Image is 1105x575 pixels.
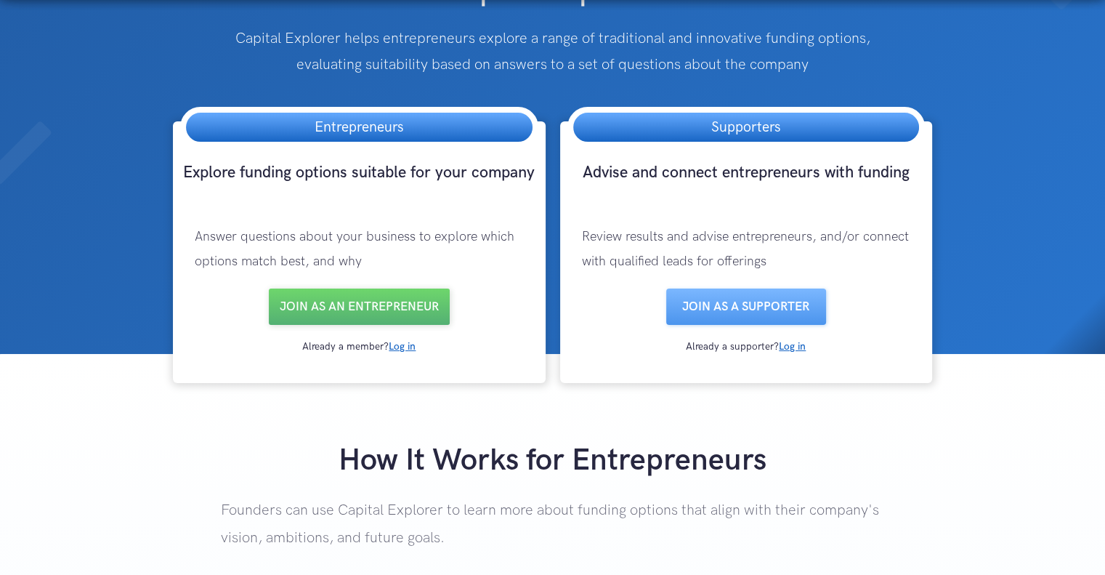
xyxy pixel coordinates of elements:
p: Review results and advise entrepreneurs, and/or connect with qualified leads for offerings [567,210,925,289]
a: Join as an entrepreneur [269,289,450,325]
a: Join as a SUPPORTER [666,289,826,325]
strong: How It Works for Entrepreneurs [339,442,766,479]
p: Answer questions about your business to explore which options match best, and why [180,210,538,289]
div: Already a member? [180,339,538,354]
h3: Explore funding options suitable for your company [180,162,538,210]
p: Capital Explorer helps entrepreneurs explore a range of traditional and innovative funding option... [221,25,884,78]
h3: Advise and connect entrepreneurs with funding [567,162,925,210]
a: Log in [779,340,806,353]
h3: Supporters [697,113,795,142]
a: Log in [389,340,416,353]
h3: Entrepreneurs [300,113,418,142]
div: Already a supporter? [567,339,925,354]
